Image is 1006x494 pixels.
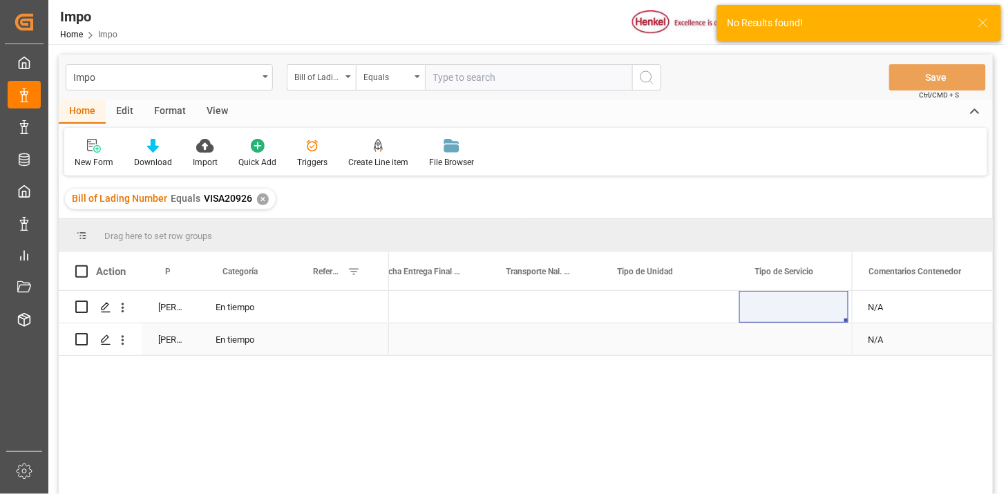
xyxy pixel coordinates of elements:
span: Equals [171,193,200,204]
div: Action [96,265,126,278]
div: N/A [852,323,993,355]
span: Tipo de Servicio [755,267,814,276]
div: N/A [852,291,993,323]
div: View [196,100,238,124]
div: Impo [73,68,258,85]
div: En tiempo [199,323,290,355]
div: Home [59,100,106,124]
div: Press SPACE to select this row. [59,323,389,356]
div: Import [193,156,218,169]
button: open menu [66,64,273,91]
span: Ctrl/CMD + S [920,90,960,100]
span: Bill of Lading Number [72,193,167,204]
span: VISA20926 [204,193,252,204]
div: Bill of Lading Number [294,68,341,84]
div: Press SPACE to select this row. [852,323,993,356]
div: Press SPACE to select this row. [59,291,389,323]
div: Equals [363,68,410,84]
span: Persona responsable de seguimiento [165,267,170,276]
button: Save [889,64,986,91]
input: Type to search [425,64,632,91]
div: New Form [75,156,113,169]
span: Fecha Entrega Final en [GEOGRAPHIC_DATA] [379,267,460,276]
span: Transporte Nal. (Nombre#Caja) [506,267,571,276]
div: Edit [106,100,144,124]
div: Press SPACE to select this row. [852,291,993,323]
div: [PERSON_NAME] [142,291,199,323]
div: Format [144,100,196,124]
div: No Results found! [727,16,965,30]
div: En tiempo [199,291,290,323]
div: Impo [60,6,117,27]
div: Download [134,156,172,169]
span: Drag here to set row groups [104,231,212,241]
span: Comentarios Contenedor [869,267,962,276]
span: Referencia Leschaco [313,267,342,276]
span: Categoría [222,267,258,276]
span: Tipo de Unidad [617,267,673,276]
img: Henkel%20logo.jpg_1689854090.jpg [632,10,748,35]
div: File Browser [429,156,474,169]
div: Quick Add [238,156,276,169]
button: search button [632,64,661,91]
a: Home [60,30,83,39]
button: open menu [356,64,425,91]
div: Create Line item [348,156,408,169]
button: open menu [287,64,356,91]
div: [PERSON_NAME] [142,323,199,355]
div: Triggers [297,156,328,169]
div: ✕ [257,193,269,205]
